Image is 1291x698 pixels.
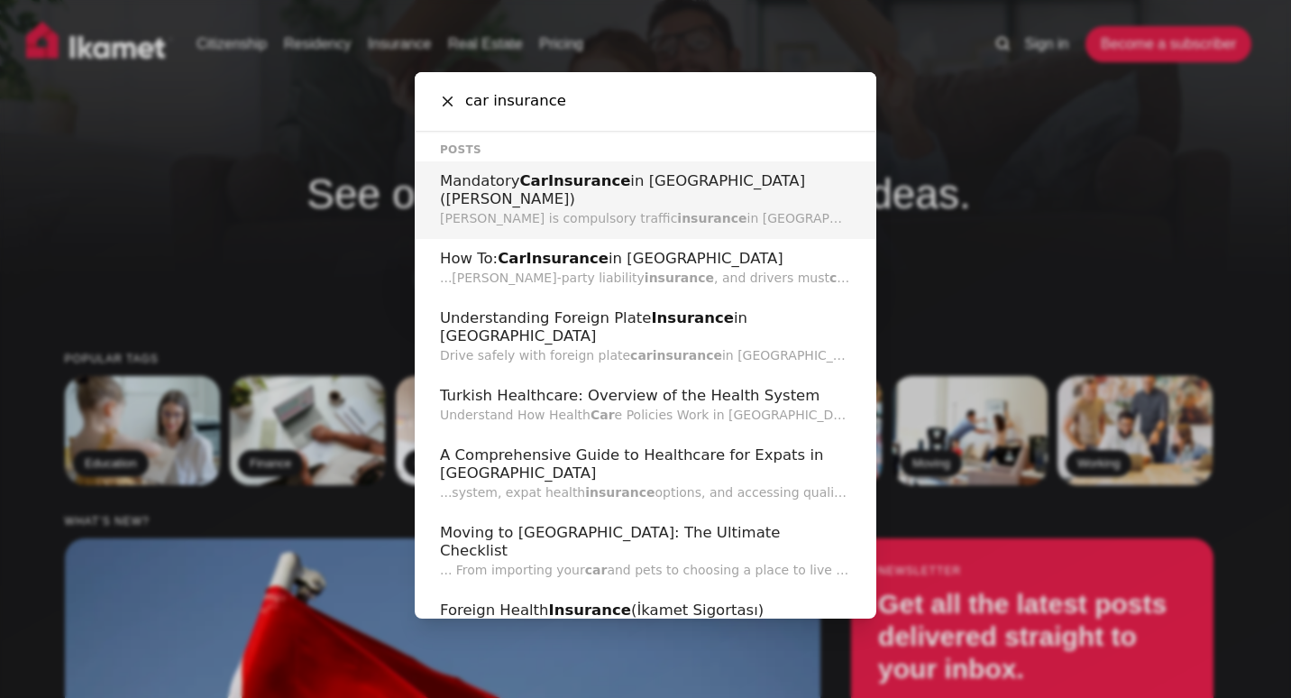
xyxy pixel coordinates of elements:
span: insurance [653,348,722,363]
span: Car [520,172,548,189]
h2: Understanding Foreign Plate in [GEOGRAPHIC_DATA] [440,309,851,346]
p: ...system, expat health options, and accessing quality medical e. Read here! [440,483,851,502]
p: [PERSON_NAME] is compulsory traffic in [GEOGRAPHIC_DATA]. It covers damage to other people and pr... [440,209,851,228]
span: car [829,271,852,285]
span: Insurance [548,172,630,189]
h2: A Comprehensive Guide to Healthcare for Expats in [GEOGRAPHIC_DATA] [440,446,851,483]
h2: How To: in [GEOGRAPHIC_DATA] [440,250,851,269]
p: Understand How Health e Policies Work in [GEOGRAPHIC_DATA] The "[DEMOGRAPHIC_DATA] and Internatio... [440,406,851,425]
input: Search posts, tags and authors [454,72,851,131]
p: ...[PERSON_NAME]-party liability , and drivers must ry proof at all times. Especially if you have... [440,269,851,288]
span: insurance [585,485,655,500]
p: Drive safely with foreign plate in [GEOGRAPHIC_DATA]. Fast, legal coverage with Ikamet. Explore t... [440,346,851,365]
h2: Moving to [GEOGRAPHIC_DATA]: The Ultimate Checklist [440,524,851,561]
span: car [585,563,608,577]
h1: Posts [440,142,851,158]
span: Insurance [526,250,609,267]
span: Car [498,250,526,267]
span: insurance [645,271,714,285]
span: Car [591,408,615,422]
span: car [630,348,653,363]
span: Insurance [651,309,733,326]
span: Insurance [549,602,631,619]
h2: Mandatory in [GEOGRAPHIC_DATA] ([PERSON_NAME]) [440,172,851,209]
h2: Turkish Healthcare: Overview of the Health System [440,387,851,406]
span: insurance [677,211,746,225]
h2: Foreign Health (İkamet Sigortası) [440,602,851,620]
p: ... From importing your and pets to choosing a place to live and getting health , here is your ul... [440,561,851,580]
